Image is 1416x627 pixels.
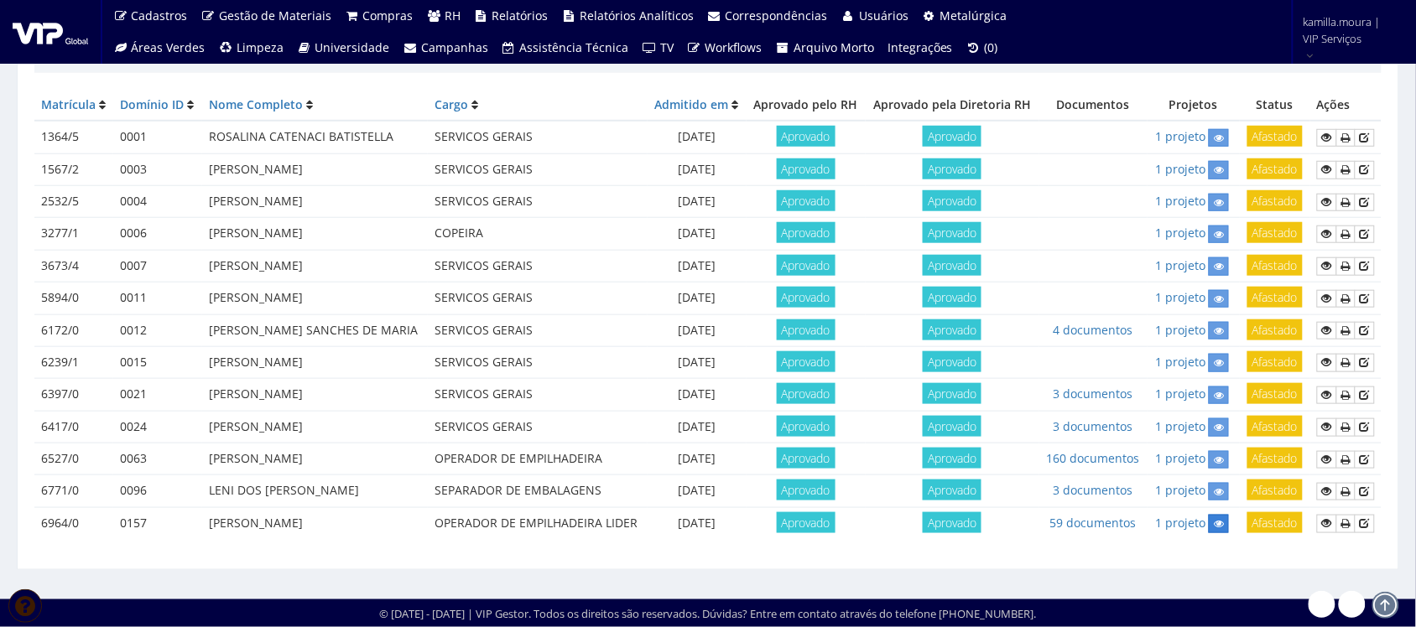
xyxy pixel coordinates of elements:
span: (0) [985,39,998,55]
td: [DATE] [648,282,747,314]
span: Integrações [888,39,953,55]
td: SERVICOS GERAIS [428,153,648,185]
span: Aprovado [923,512,981,533]
td: SERVICOS GERAIS [428,186,648,218]
span: Compras [363,8,414,23]
img: logo [13,19,88,44]
a: Integrações [881,32,960,64]
a: 3 documentos [1054,386,1133,402]
th: Documentos [1039,90,1148,121]
span: Aprovado [923,255,981,276]
a: Universidade [290,32,397,64]
span: Aprovado [777,158,836,179]
a: Workflows [680,32,769,64]
td: 0021 [113,379,202,411]
span: Aprovado [777,319,836,340]
a: 3 documentos [1054,482,1133,498]
span: Relatórios Analíticos [580,8,694,23]
td: [DATE] [648,121,747,153]
span: Afastado [1247,479,1303,500]
td: [PERSON_NAME] [202,250,428,282]
th: Ações [1310,90,1382,121]
td: [PERSON_NAME] [202,282,428,314]
td: 0063 [113,443,202,475]
span: Workflows [705,39,763,55]
span: Relatórios [492,8,549,23]
span: Aprovado [777,255,836,276]
a: 1 projeto [1155,354,1205,370]
span: Limpeza [237,39,284,55]
th: Projetos [1148,90,1241,121]
span: Afastado [1247,351,1303,372]
td: OPERADOR DE EMPILHADEIRA [428,443,648,475]
a: 160 documentos [1047,450,1140,466]
a: Matrícula [41,96,96,112]
td: [PERSON_NAME] [202,186,428,218]
span: Aprovado [923,479,981,500]
span: Aprovado [923,383,981,404]
td: 6239/1 [34,346,113,378]
a: 1 projeto [1155,386,1205,402]
td: 0096 [113,475,202,507]
td: LENI DOS [PERSON_NAME] [202,475,428,507]
td: [PERSON_NAME] [202,379,428,411]
a: Arquivo Morto [769,32,882,64]
span: Aprovado [777,383,836,404]
a: 1 projeto [1155,515,1205,531]
span: Afastado [1247,255,1303,276]
td: SERVICOS GERAIS [428,314,648,346]
span: Assistência Técnica [520,39,629,55]
td: [DATE] [648,153,747,185]
a: 59 documentos [1050,515,1137,531]
td: [PERSON_NAME] [202,218,428,250]
span: Aprovado [777,222,836,243]
td: [PERSON_NAME] [202,346,428,378]
td: [DATE] [648,218,747,250]
th: Status [1240,90,1309,121]
span: Aprovado [777,448,836,469]
td: COPEIRA [428,218,648,250]
td: 2532/5 [34,186,113,218]
span: Aprovado [923,448,981,469]
td: 6771/0 [34,475,113,507]
td: [DATE] [648,379,747,411]
a: 1 projeto [1155,128,1205,144]
td: 0004 [113,186,202,218]
a: 1 projeto [1155,289,1205,305]
th: Aprovado pelo RH [747,90,866,121]
span: Aprovado [777,479,836,500]
a: 1 projeto [1155,161,1205,177]
span: Áreas Verdes [132,39,206,55]
td: [PERSON_NAME] [202,153,428,185]
span: Afastado [1247,383,1303,404]
a: Nome Completo [209,96,303,112]
td: SERVICOS GERAIS [428,379,648,411]
a: Cargo [435,96,468,112]
span: Aprovado [923,351,981,372]
td: 6397/0 [34,379,113,411]
span: Aprovado [777,351,836,372]
span: Aprovado [777,190,836,211]
td: 1567/2 [34,153,113,185]
span: Afastado [1247,158,1303,179]
td: 0003 [113,153,202,185]
a: 1 projeto [1155,322,1205,338]
a: TV [636,32,681,64]
td: SEPARADOR DE EMBALAGENS [428,475,648,507]
span: Aprovado [923,416,981,437]
div: © [DATE] - [DATE] | VIP Gestor. Todos os direitos são reservados. Dúvidas? Entre em contato atrav... [380,606,1037,622]
span: Aprovado [777,512,836,533]
td: 5894/0 [34,282,113,314]
span: Aprovado [923,222,981,243]
span: Metalúrgica [940,8,1007,23]
td: [DATE] [648,314,747,346]
span: kamilla.moura | VIP Serviços [1304,13,1394,47]
span: Arquivo Morto [794,39,874,55]
a: (0) [960,32,1005,64]
td: [DATE] [648,443,747,475]
td: 6964/0 [34,507,113,539]
td: [DATE] [648,411,747,443]
span: Aprovado [923,287,981,308]
td: 3277/1 [34,218,113,250]
a: Admitido em [655,96,729,112]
